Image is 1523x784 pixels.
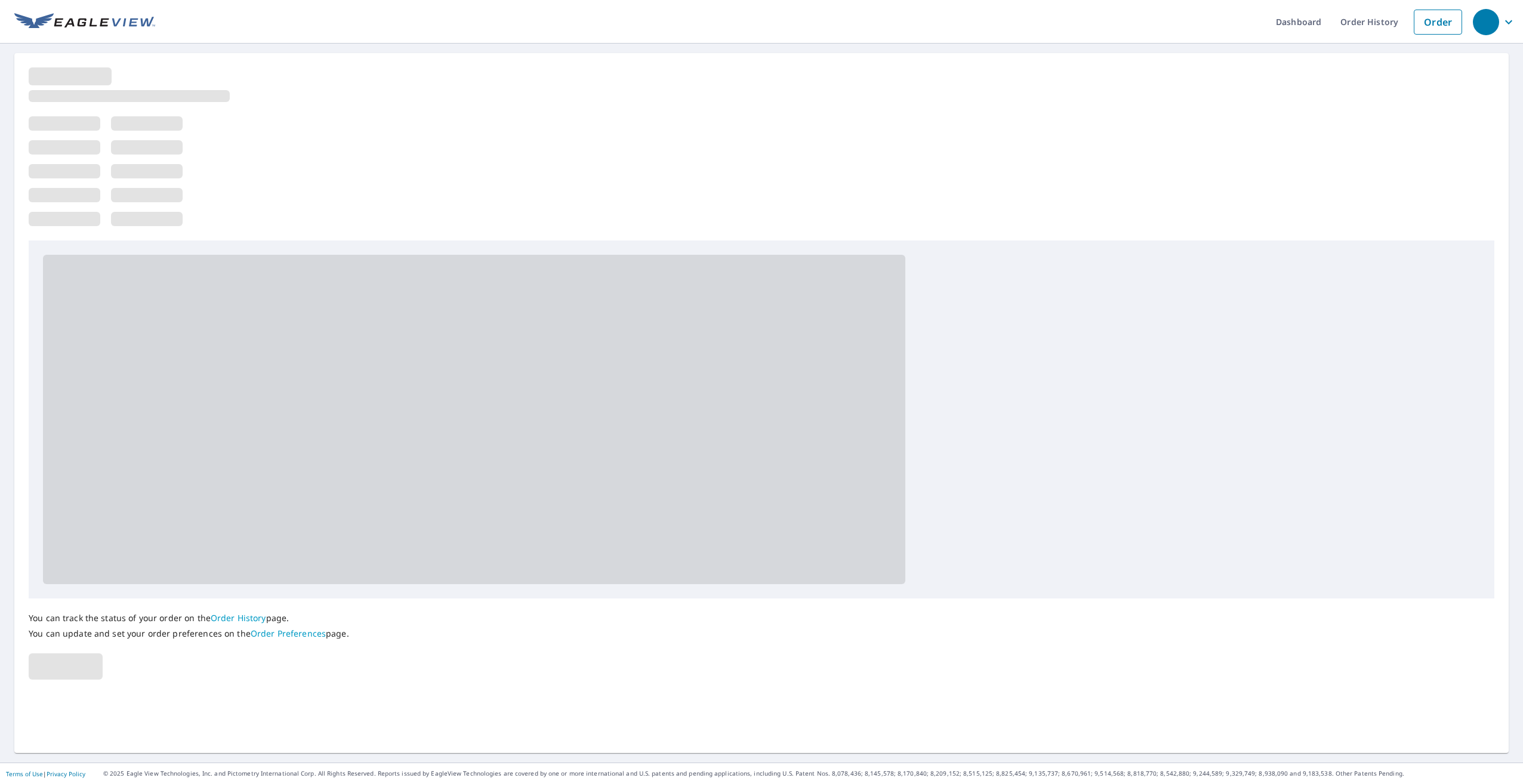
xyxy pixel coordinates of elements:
[6,770,85,777] p: |
[251,628,326,639] a: Order Preferences
[211,612,266,624] a: Order History
[29,628,349,639] p: You can update and set your order preferences on the page.
[1414,10,1462,35] a: Order
[6,770,43,778] a: Terms of Use
[29,613,349,624] p: You can track the status of your order on the page.
[103,769,1517,778] p: © 2025 Eagle View Technologies, Inc. and Pictometry International Corp. All Rights Reserved. Repo...
[14,13,155,31] img: EV Logo
[47,770,85,778] a: Privacy Policy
